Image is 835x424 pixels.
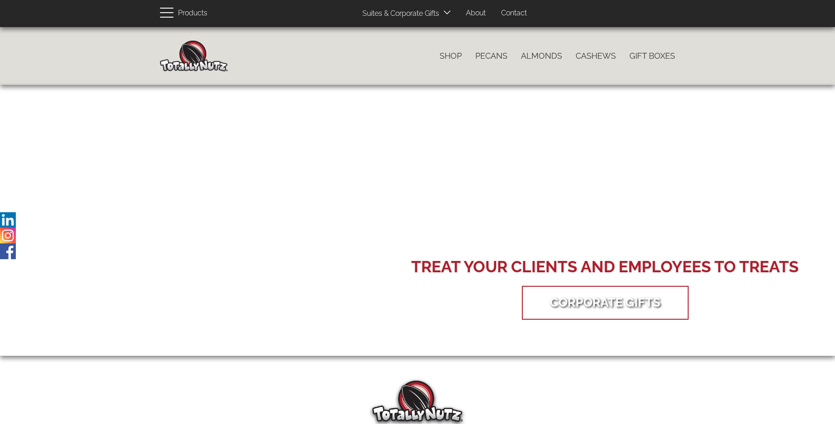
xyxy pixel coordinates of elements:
[536,288,674,317] a: Corporate Gifts
[372,381,463,422] img: Totally Nutz Logo
[356,5,442,23] a: Suites & Corporate Gifts
[569,47,623,65] a: Cashews
[494,5,534,22] a: Contact
[469,47,514,65] a: Pecans
[433,47,469,65] a: Shop
[160,41,228,71] img: Home
[459,5,493,22] a: About
[178,7,207,20] span: Products
[623,47,682,65] a: Gift Boxes
[411,256,799,278] div: Treat your Clients and Employees to Treats
[514,47,569,65] a: Almonds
